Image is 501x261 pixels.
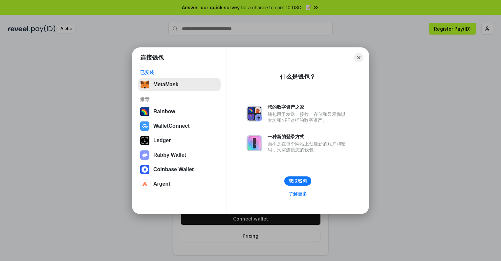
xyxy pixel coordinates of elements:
button: Ledger [138,134,221,147]
div: 一种新的登录方式 [268,134,349,140]
div: 已安装 [140,69,219,75]
div: Rainbow [153,109,175,115]
button: WalletConnect [138,119,221,133]
div: Ledger [153,138,171,144]
img: svg+xml,%3Csvg%20width%3D%2228%22%20height%3D%2228%22%20viewBox%3D%220%200%2028%2028%22%20fill%3D... [140,165,149,174]
img: svg+xml,%3Csvg%20width%3D%2228%22%20height%3D%2228%22%20viewBox%3D%220%200%2028%2028%22%20fill%3D... [140,179,149,189]
div: Coinbase Wallet [153,167,194,172]
button: Close [354,53,363,62]
div: MetaMask [153,82,178,88]
div: WalletConnect [153,123,190,129]
div: 您的数字资产之家 [268,104,349,110]
button: Rabby Wallet [138,148,221,162]
div: 了解更多 [289,191,307,197]
div: 钱包用于发送、接收、存储和显示像以太坊和NFT这样的数字资产。 [268,111,349,123]
img: svg+xml,%3Csvg%20xmlns%3D%22http%3A%2F%2Fwww.w3.org%2F2000%2Fsvg%22%20fill%3D%22none%22%20viewBox... [247,135,262,151]
div: 推荐 [140,96,219,102]
button: Argent [138,177,221,191]
button: Rainbow [138,105,221,118]
button: MetaMask [138,78,221,91]
img: svg+xml,%3Csvg%20xmlns%3D%22http%3A%2F%2Fwww.w3.org%2F2000%2Fsvg%22%20fill%3D%22none%22%20viewBox... [247,106,262,121]
img: svg+xml,%3Csvg%20width%3D%2228%22%20height%3D%2228%22%20viewBox%3D%220%200%2028%2028%22%20fill%3D... [140,121,149,131]
div: Argent [153,181,170,187]
button: Coinbase Wallet [138,163,221,176]
img: svg+xml,%3Csvg%20fill%3D%22none%22%20height%3D%2233%22%20viewBox%3D%220%200%2035%2033%22%20width%... [140,80,149,89]
img: svg+xml,%3Csvg%20width%3D%22120%22%20height%3D%22120%22%20viewBox%3D%220%200%20120%20120%22%20fil... [140,107,149,116]
div: 什么是钱包？ [280,73,316,81]
img: svg+xml,%3Csvg%20xmlns%3D%22http%3A%2F%2Fwww.w3.org%2F2000%2Fsvg%22%20fill%3D%22none%22%20viewBox... [140,150,149,160]
div: 获取钱包 [289,178,307,184]
h1: 连接钱包 [140,54,164,62]
div: 而不是在每个网站上创建新的账户和密码，只需连接您的钱包。 [268,141,349,153]
div: Rabby Wallet [153,152,186,158]
a: 了解更多 [285,190,311,198]
img: svg+xml,%3Csvg%20xmlns%3D%22http%3A%2F%2Fwww.w3.org%2F2000%2Fsvg%22%20width%3D%2228%22%20height%3... [140,136,149,145]
button: 获取钱包 [284,176,311,186]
